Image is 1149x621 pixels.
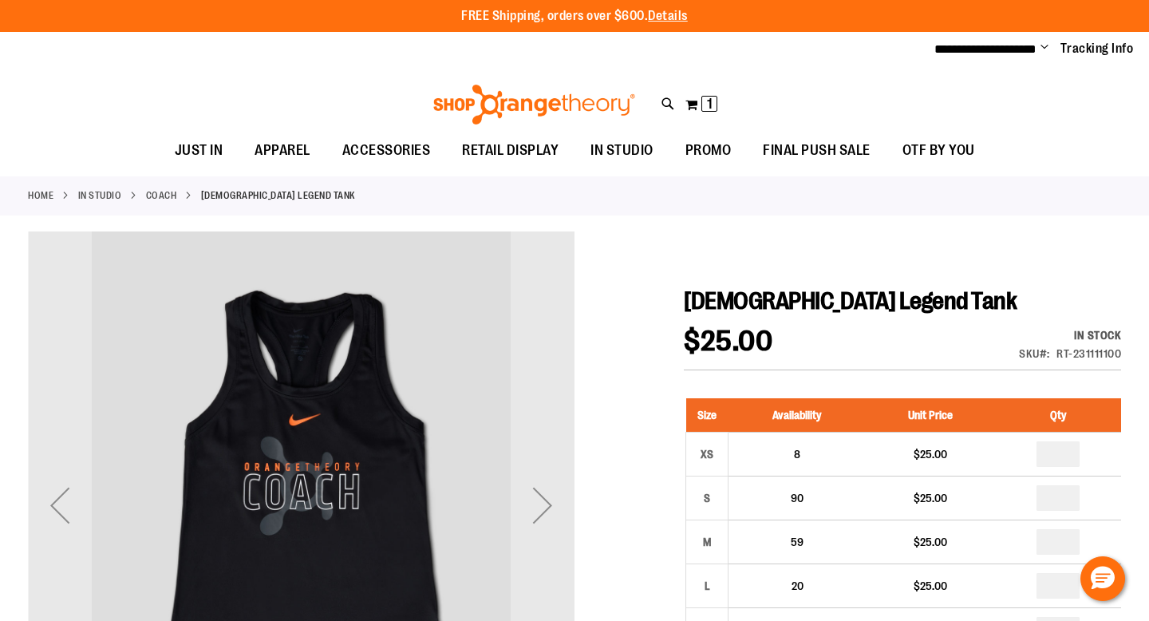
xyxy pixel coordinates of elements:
span: [DEMOGRAPHIC_DATA] Legend Tank [684,287,1017,314]
span: 59 [791,536,804,548]
span: FINAL PUSH SALE [763,133,871,168]
th: Qty [995,398,1121,433]
a: APPAREL [239,133,326,169]
strong: SKU [1019,347,1050,360]
th: Availability [728,398,867,433]
p: FREE Shipping, orders over $600. [461,7,688,26]
span: ACCESSORIES [342,133,431,168]
button: Account menu [1040,41,1048,57]
a: PROMO [669,133,748,169]
span: RETAIL DISPLAY [462,133,559,168]
a: Details [648,9,688,23]
div: XS [695,442,719,466]
a: OTF BY YOU [886,133,991,169]
div: $25.00 [874,534,987,550]
div: L [695,574,719,598]
a: Home [28,188,53,203]
th: Size [686,398,728,433]
div: S [695,486,719,510]
span: 1 [707,96,713,112]
a: IN STUDIO [574,133,669,168]
a: Coach [146,188,177,203]
div: Availability [1019,327,1121,343]
span: $25.00 [684,325,772,358]
button: Hello, have a question? Let’s chat. [1080,556,1125,601]
a: Tracking Info [1060,40,1134,57]
a: FINAL PUSH SALE [747,133,886,169]
div: M [695,530,719,554]
a: IN STUDIO [78,188,122,203]
div: $25.00 [874,578,987,594]
th: Unit Price [866,398,995,433]
span: 90 [791,492,804,504]
img: Shop Orangetheory [431,85,638,125]
span: IN STUDIO [590,133,653,168]
span: JUST IN [175,133,223,168]
span: 20 [792,579,804,592]
span: APPAREL [255,133,310,168]
span: PROMO [685,133,732,168]
div: In stock [1019,327,1121,343]
strong: [DEMOGRAPHIC_DATA] Legend Tank [201,188,355,203]
div: $25.00 [874,446,987,462]
div: $25.00 [874,490,987,506]
div: RT-231111100 [1056,346,1121,362]
a: JUST IN [159,133,239,169]
a: ACCESSORIES [326,133,447,169]
a: RETAIL DISPLAY [446,133,574,169]
span: 8 [794,448,800,461]
span: OTF BY YOU [902,133,975,168]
